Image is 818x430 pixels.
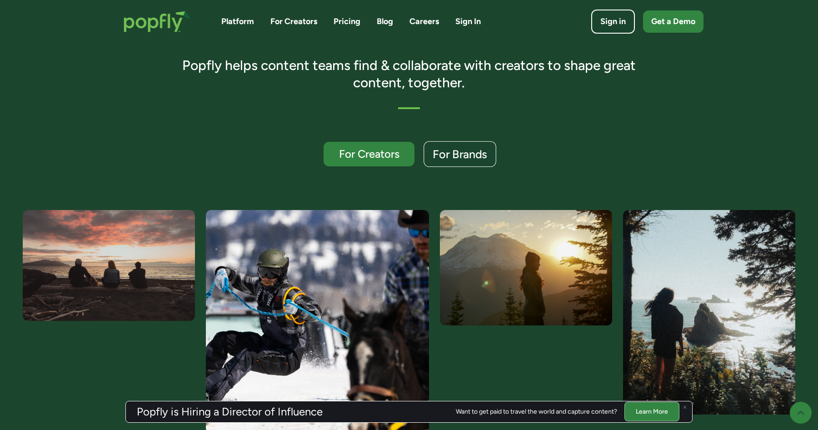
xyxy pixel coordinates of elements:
a: Careers [409,16,439,27]
a: Get a Demo [643,10,703,33]
div: For Creators [332,148,406,160]
h3: Popfly is Hiring a Director of Influence [137,406,323,417]
a: For Brands [424,141,496,167]
a: Pricing [334,16,360,27]
div: Get a Demo [651,16,695,27]
a: Blog [377,16,393,27]
a: For Creators [324,142,414,166]
div: Sign in [600,16,626,27]
div: For Brands [433,149,487,160]
h3: Popfly helps content teams find & collaborate with creators to shape great content, together. [170,57,649,91]
a: Sign in [591,10,635,34]
a: Sign In [455,16,481,27]
a: Learn More [624,402,679,421]
a: For Creators [270,16,317,27]
div: Want to get paid to travel the world and capture content? [456,408,617,415]
a: Platform [221,16,254,27]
